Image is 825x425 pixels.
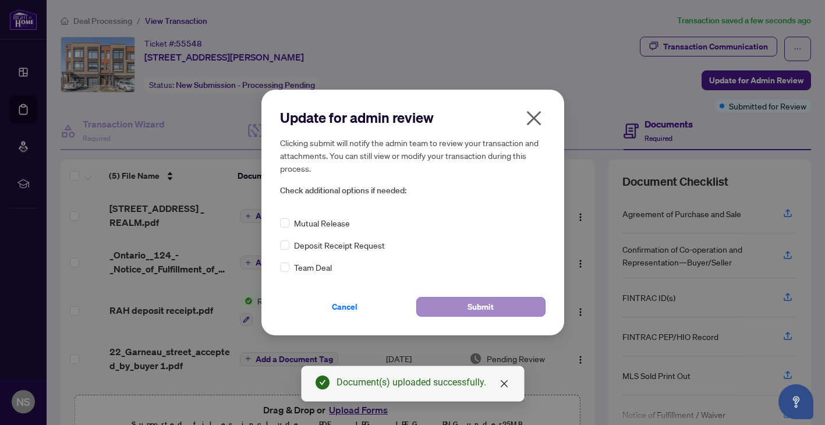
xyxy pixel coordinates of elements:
[294,261,332,274] span: Team Deal
[778,384,813,419] button: Open asap
[316,376,330,389] span: check-circle
[280,136,546,175] h5: Clicking submit will notify the admin team to review your transaction and attachments. You can st...
[332,297,357,316] span: Cancel
[280,297,409,317] button: Cancel
[280,184,546,197] span: Check additional options if needed:
[525,109,543,127] span: close
[280,108,546,127] h2: Update for admin review
[294,239,385,252] span: Deposit Receipt Request
[416,297,546,317] button: Submit
[337,376,510,389] div: Document(s) uploaded successfully.
[498,377,511,390] a: Close
[468,297,494,316] span: Submit
[500,379,509,388] span: close
[294,217,350,229] span: Mutual Release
